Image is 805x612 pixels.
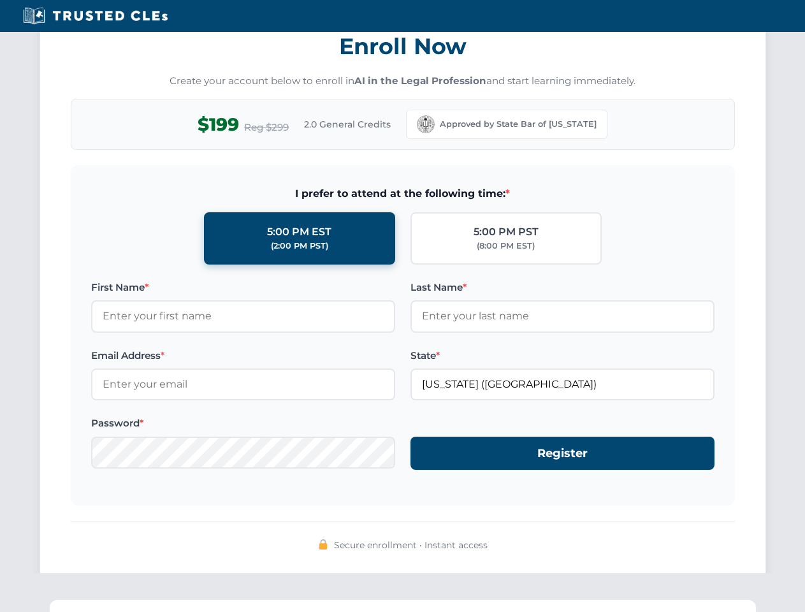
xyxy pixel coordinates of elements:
[474,224,539,240] div: 5:00 PM PST
[417,115,435,133] img: California Bar
[71,74,735,89] p: Create your account below to enroll in and start learning immediately.
[267,224,331,240] div: 5:00 PM EST
[410,300,714,332] input: Enter your last name
[477,240,535,252] div: (8:00 PM EST)
[304,117,391,131] span: 2.0 General Credits
[334,538,488,552] span: Secure enrollment • Instant access
[244,120,289,135] span: Reg $299
[410,280,714,295] label: Last Name
[354,75,486,87] strong: AI in the Legal Profession
[198,110,239,139] span: $199
[318,539,328,550] img: 🔒
[440,118,597,131] span: Approved by State Bar of [US_STATE]
[91,300,395,332] input: Enter your first name
[91,348,395,363] label: Email Address
[410,437,714,470] button: Register
[91,416,395,431] label: Password
[271,240,328,252] div: (2:00 PM PST)
[91,280,395,295] label: First Name
[410,348,714,363] label: State
[19,6,171,25] img: Trusted CLEs
[91,368,395,400] input: Enter your email
[410,368,714,400] input: California (CA)
[71,26,735,66] h3: Enroll Now
[91,186,714,202] span: I prefer to attend at the following time:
